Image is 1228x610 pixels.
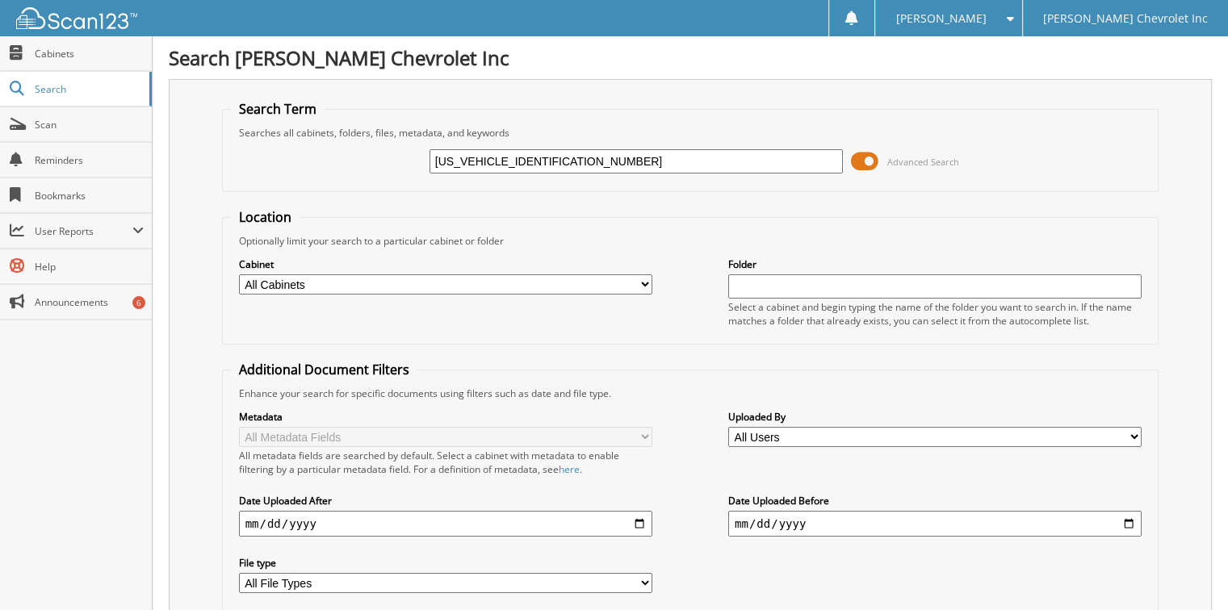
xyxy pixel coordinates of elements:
[35,260,144,274] span: Help
[728,300,1142,328] div: Select a cabinet and begin typing the name of the folder you want to search in. If the name match...
[239,494,652,508] label: Date Uploaded After
[887,156,959,168] span: Advanced Search
[239,449,652,476] div: All metadata fields are searched by default. Select a cabinet with metadata to enable filtering b...
[35,82,141,96] span: Search
[231,126,1150,140] div: Searches all cabinets, folders, files, metadata, and keywords
[559,462,580,476] a: here
[169,44,1212,71] h1: Search [PERSON_NAME] Chevrolet Inc
[728,494,1142,508] label: Date Uploaded Before
[231,208,300,226] legend: Location
[728,257,1142,271] label: Folder
[132,296,145,309] div: 6
[728,410,1142,424] label: Uploaded By
[231,234,1150,248] div: Optionally limit your search to a particular cabinet or folder
[239,556,652,570] label: File type
[231,386,1150,400] div: Enhance your search for specific documents using filters such as date and file type.
[239,410,652,424] label: Metadata
[16,7,137,29] img: scan123-logo-white.svg
[239,257,652,271] label: Cabinet
[728,511,1142,537] input: end
[231,100,325,118] legend: Search Term
[895,14,986,23] span: [PERSON_NAME]
[35,189,144,203] span: Bookmarks
[231,361,417,378] legend: Additional Document Filters
[35,295,144,309] span: Announcements
[35,47,144,61] span: Cabinets
[35,153,144,167] span: Reminders
[35,224,132,238] span: User Reports
[239,511,652,537] input: start
[1147,533,1228,610] iframe: Chat Widget
[35,118,144,132] span: Scan
[1043,14,1208,23] span: [PERSON_NAME] Chevrolet Inc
